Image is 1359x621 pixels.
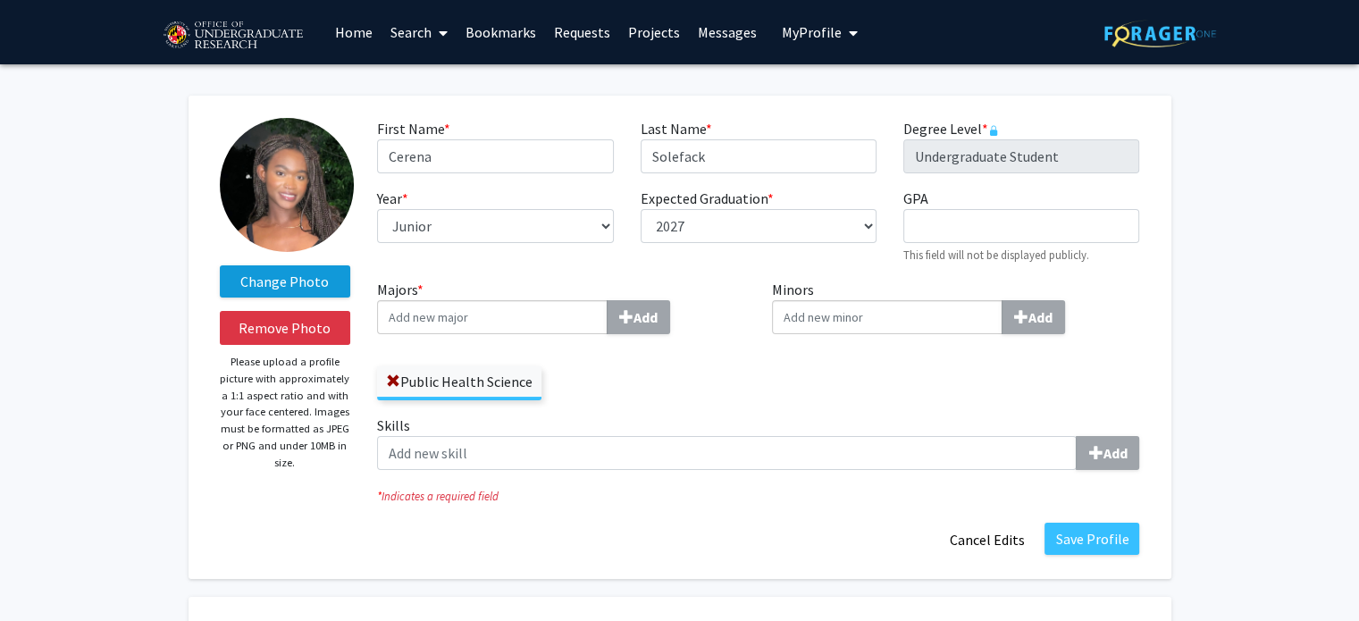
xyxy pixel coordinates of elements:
span: My Profile [782,23,842,41]
input: Majors*Add [377,300,608,334]
button: Skills [1076,436,1139,470]
img: University of Maryland Logo [157,13,308,58]
b: Add [1103,444,1127,462]
label: ChangeProfile Picture [220,265,351,298]
a: Requests [545,1,619,63]
img: ForagerOne Logo [1104,20,1216,47]
b: Add [1028,308,1053,326]
label: Last Name [641,118,712,139]
label: Degree Level [903,118,999,139]
img: Profile Picture [220,118,354,252]
small: This field will not be displayed publicly. [903,248,1089,262]
p: Please upload a profile picture with approximately a 1:1 aspect ratio and with your face centered... [220,354,351,471]
button: Cancel Edits [937,523,1036,557]
b: Add [633,308,658,326]
i: Indicates a required field [377,488,1139,505]
a: Bookmarks [457,1,545,63]
a: Home [326,1,382,63]
label: First Name [377,118,450,139]
a: Messages [689,1,766,63]
label: Public Health Science [377,366,541,397]
button: Remove Photo [220,311,351,345]
label: Year [377,188,408,209]
svg: This information is provided and automatically updated by University of Maryland and is not edita... [988,125,999,136]
a: Search [382,1,457,63]
label: Expected Graduation [641,188,774,209]
button: Majors* [607,300,670,334]
a: Projects [619,1,689,63]
label: Majors [377,279,745,334]
label: Skills [377,415,1139,470]
input: SkillsAdd [377,436,1077,470]
input: MinorsAdd [772,300,1002,334]
iframe: Chat [13,541,76,608]
label: GPA [903,188,928,209]
label: Minors [772,279,1140,334]
button: Save Profile [1044,523,1139,555]
button: Minors [1002,300,1065,334]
